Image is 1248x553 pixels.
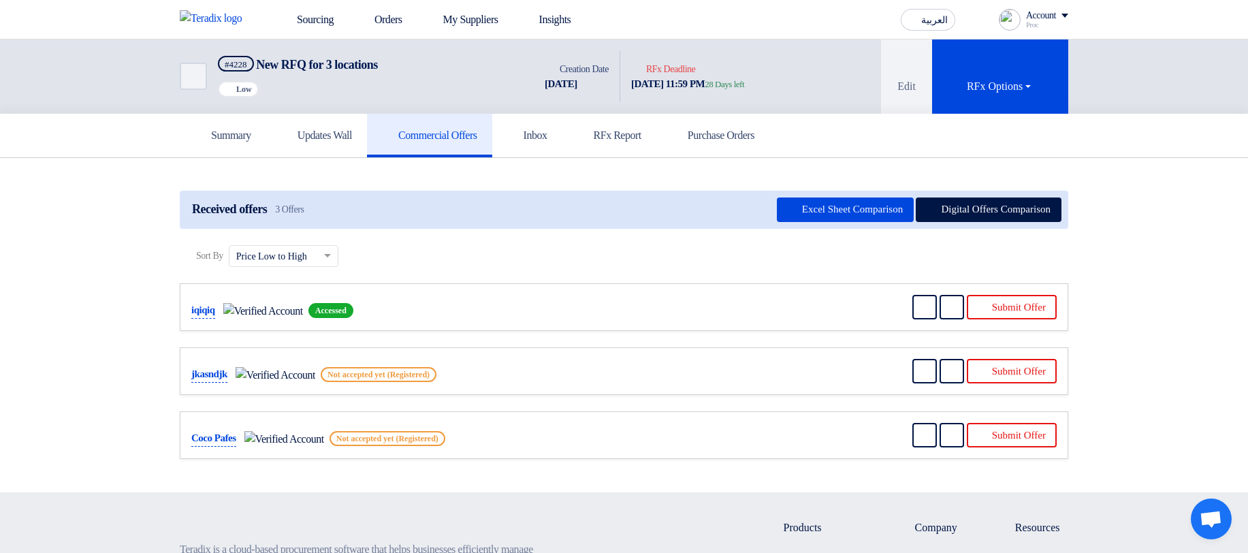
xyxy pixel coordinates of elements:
[256,58,378,72] span: New RFQ for 3 locations
[225,60,247,69] div: #4228
[236,367,315,383] img: Verified Account
[267,5,345,35] a: Sourcing
[967,423,1057,447] button: Submit Offer
[308,303,353,318] span: Accessed
[507,129,547,142] h5: Inbox
[967,78,1034,95] div: RFx Options
[191,302,215,319] p: iqiqiq
[577,129,641,142] h5: RFx Report
[932,39,1068,114] button: RFx Options
[180,114,266,157] a: Summary
[345,5,413,35] a: Orders
[1191,499,1232,539] a: Open chat
[631,62,744,76] div: RFx Deadline
[236,249,307,264] span: Price Low to High
[784,520,875,536] li: Products
[382,129,477,142] h5: Commercial Offers
[413,5,509,35] a: My Suppliers
[915,520,975,536] li: Company
[631,76,744,92] div: [DATE] 11:59 PM
[545,62,609,76] div: Creation Date
[671,129,754,142] h5: Purchase Orders
[321,367,436,382] span: Not accepted yet (Registered)
[705,78,744,91] div: 28 Days left
[192,202,267,217] span: Received offers
[967,295,1057,319] button: Submit Offer
[218,56,378,73] h5: New RFQ for 3 locations
[545,76,609,92] div: [DATE]
[1026,10,1056,22] div: Account
[196,249,223,263] span: Sort By
[901,9,955,31] button: العربية
[330,431,445,446] span: Not accepted yet (Registered)
[881,39,932,114] button: Edit
[236,84,252,94] span: Low
[492,114,562,157] a: Inbox
[916,197,1061,222] button: Digital Offers Comparison
[223,303,303,319] img: Verified Account
[656,114,769,157] a: Purchase Orders
[244,431,324,447] img: Verified Account
[999,9,1021,31] img: profile_test.png
[191,366,227,383] p: jkasndjk
[266,114,367,157] a: Updates Wall
[281,129,352,142] h5: Updates Wall
[921,16,948,25] span: العربية
[1015,520,1068,536] li: Resources
[195,129,251,142] h5: Summary
[1026,21,1068,29] div: Proc
[509,5,582,35] a: Insights
[967,359,1057,383] button: Submit Offer
[367,114,492,157] a: Commercial Offers
[191,430,236,447] p: Coco Pafes
[562,114,656,157] a: RFx Report
[275,204,304,215] span: 3 Offers
[180,10,251,27] img: Teradix logo
[777,197,914,222] button: Excel Sheet Comparison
